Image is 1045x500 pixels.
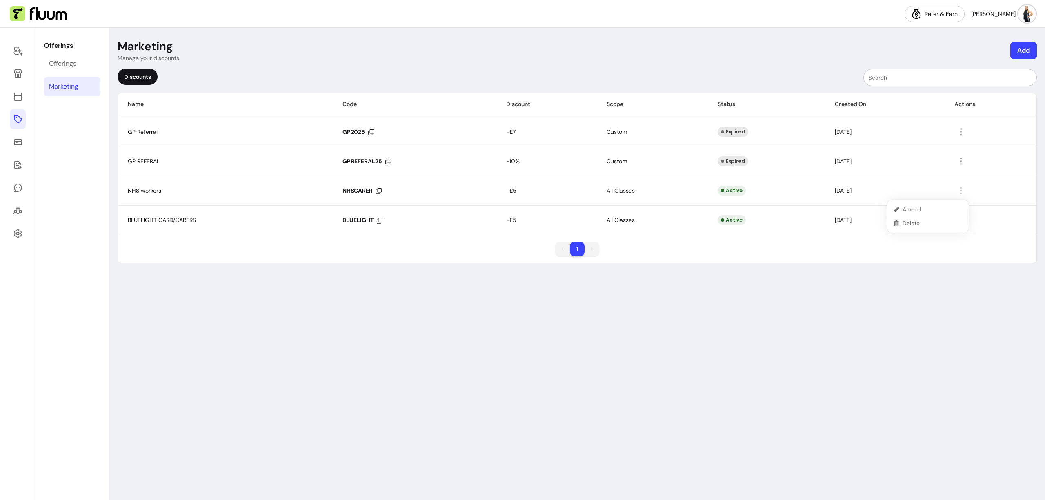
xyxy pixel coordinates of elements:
th: Status [708,93,825,115]
input: Search [869,73,1032,82]
button: Add [1010,42,1037,59]
a: Settings [10,224,26,243]
span: Custom [607,158,627,165]
span: Amend [903,205,962,213]
a: My Messages [10,178,26,198]
span: All Classes [607,187,635,194]
th: Scope [597,93,708,115]
span: NHS workers [128,187,161,194]
img: avatar [1019,6,1035,22]
th: Actions [945,93,1036,115]
a: Offerings [44,54,100,73]
a: Calendar [10,87,26,106]
div: Click to copy [342,158,391,165]
div: Active [718,215,746,225]
div: Expired [718,156,748,166]
div: Marketing [49,82,78,91]
div: Active [718,186,746,196]
a: Refer & Earn [905,6,965,22]
a: Sales [10,132,26,152]
span: Delete [903,219,962,227]
span: -£5 [506,187,516,194]
span: [DATE] [835,216,852,224]
span: GP Referral [128,128,158,136]
th: Created On [825,93,945,115]
img: Fluum Logo [10,6,67,22]
a: Forms [10,155,26,175]
span: [PERSON_NAME] [971,10,1016,18]
div: Click to copy [342,128,374,136]
th: Code [333,93,496,115]
span: [DATE] [835,187,852,194]
th: Discount [496,93,597,115]
a: Marketing [44,77,100,96]
div: Expired [718,127,748,137]
span: BLUELIGHT CARD/CARERS [128,216,196,224]
p: Marketing [118,39,173,54]
span: -£7 [506,128,516,136]
p: Manage your discounts [118,54,179,62]
a: Clients [10,201,26,220]
nav: pagination navigation [551,238,603,260]
div: Click to copy [342,187,382,194]
li: pagination item 1 active [570,242,585,256]
div: Click to copy [342,216,382,224]
p: Offerings [44,41,100,51]
a: Storefront [10,64,26,83]
span: GP REFERAL [128,158,160,165]
span: -10% [506,158,520,165]
a: Home [10,41,26,60]
span: All Classes [607,216,635,224]
a: Offerings [10,109,26,129]
div: Discounts [118,69,158,85]
div: Offerings [49,59,76,69]
span: [DATE] [835,158,852,165]
span: -£5 [506,216,516,224]
span: Custom [607,128,627,136]
span: [DATE] [835,128,852,136]
th: Name [118,93,333,115]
